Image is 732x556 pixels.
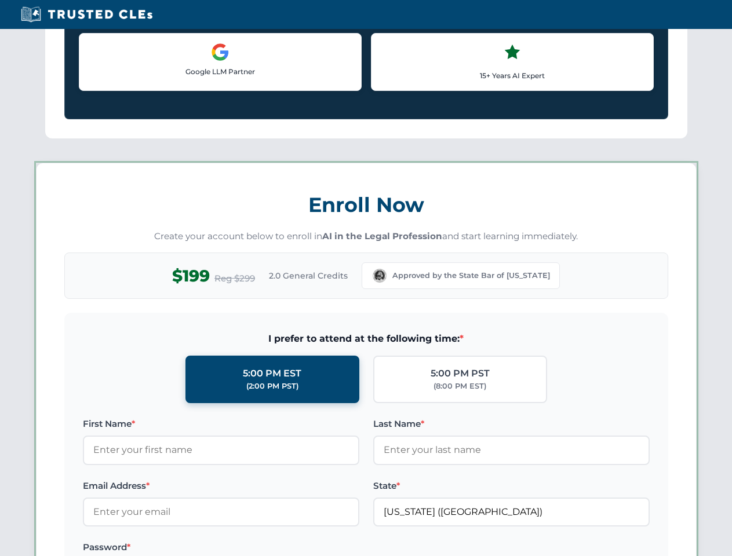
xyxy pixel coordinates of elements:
span: 2.0 General Credits [269,269,348,282]
div: 5:00 PM PST [431,366,490,381]
span: I prefer to attend at the following time: [83,331,650,346]
p: 15+ Years AI Expert [381,70,644,81]
input: Enter your last name [373,436,650,464]
label: State [373,479,650,493]
input: Enter your email [83,498,359,526]
label: Email Address [83,479,359,493]
label: Password [83,540,359,554]
span: Approved by the State Bar of [US_STATE] [392,270,550,281]
span: Reg $299 [214,272,255,286]
label: First Name [83,417,359,431]
input: Enter your first name [83,436,359,464]
div: (8:00 PM EST) [434,381,486,392]
label: Last Name [373,417,650,431]
img: Google [211,43,230,61]
img: Trusted CLEs [17,6,156,23]
strong: AI in the Legal Profession [322,231,442,242]
div: (2:00 PM PST) [246,381,298,392]
h3: Enroll Now [64,186,668,223]
input: Washington (WA) [373,498,650,526]
p: Google LLM Partner [89,66,352,77]
div: 5:00 PM EST [243,366,301,381]
span: $199 [172,263,210,289]
p: Create your account below to enroll in and start learning immediately. [64,230,668,243]
img: Washington Bar [372,268,388,284]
